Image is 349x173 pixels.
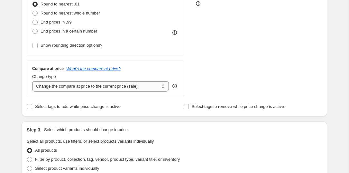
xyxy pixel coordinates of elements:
[35,148,57,153] span: All products
[32,66,64,71] h3: Compare at price
[41,11,100,15] span: Round to nearest whole number
[41,43,102,48] span: Show rounding direction options?
[66,66,121,71] button: What's the compare at price?
[35,166,99,171] span: Select product variants individually
[32,74,56,79] span: Change type
[41,29,97,34] span: End prices in a certain number
[35,157,180,162] span: Filter by product, collection, tag, vendor, product type, variant title, or inventory
[35,104,121,109] span: Select tags to add while price change is active
[171,83,178,89] div: help
[41,20,72,24] span: End prices in .99
[41,2,79,6] span: Round to nearest .01
[44,127,128,133] p: Select which products should change in price
[27,127,41,133] h2: Step 3.
[192,104,284,109] span: Select tags to remove while price change is active
[27,139,154,144] span: Select all products, use filters, or select products variants individually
